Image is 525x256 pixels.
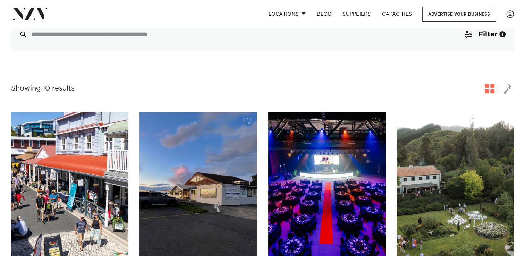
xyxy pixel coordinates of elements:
[499,31,506,37] div: 1
[376,7,418,22] a: Capacities
[11,8,49,20] img: nzv-logo.png
[311,7,337,22] a: BLOG
[456,18,514,51] button: Filter1
[11,83,75,94] div: Showing 10 results
[263,7,311,22] a: Locations
[479,31,497,38] span: Filter
[337,7,376,22] a: SUPPLIERS
[422,7,496,22] a: Advertise your business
